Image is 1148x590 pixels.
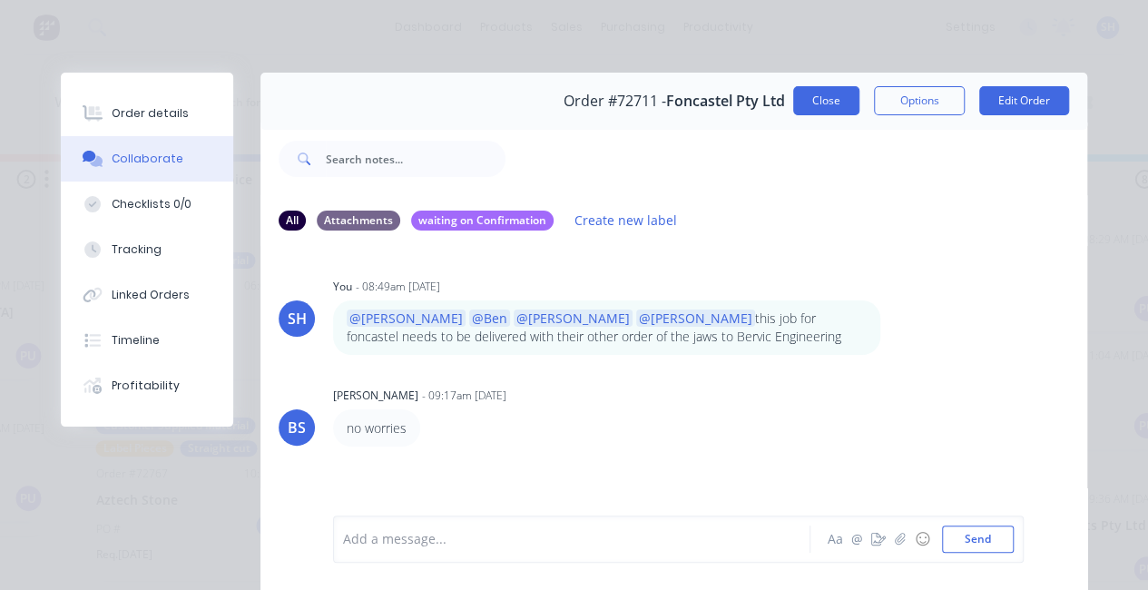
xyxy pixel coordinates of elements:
[347,310,466,327] span: @[PERSON_NAME]
[61,318,233,363] button: Timeline
[61,363,233,408] button: Profitability
[61,272,233,318] button: Linked Orders
[112,151,183,167] div: Collaborate
[333,279,352,295] div: You
[61,182,233,227] button: Checklists 0/0
[326,141,505,177] input: Search notes...
[911,528,933,550] button: ☺
[347,418,407,438] div: no worries
[979,86,1069,115] button: Edit Order
[564,93,666,110] span: Order #72711 -
[942,526,1014,553] button: Send
[564,208,686,232] button: Create new label
[288,417,306,438] div: BS
[288,308,307,329] div: SH
[317,211,400,231] div: Attachments
[112,332,160,349] div: Timeline
[793,86,859,115] button: Close
[422,388,506,404] div: - 09:17am [DATE]
[666,93,785,110] span: Foncastel Pty Ltd
[112,105,189,122] div: Order details
[874,86,965,115] button: Options
[824,528,846,550] button: Aa
[347,310,867,347] p: this job for foncastel needs to be delivered with their other order of the jaws to Bervic Enginee...
[61,136,233,182] button: Collaborate
[112,287,190,303] div: Linked Orders
[112,196,191,212] div: Checklists 0/0
[469,310,510,327] span: @Ben
[279,211,306,231] div: All
[356,279,440,295] div: - 08:49am [DATE]
[112,378,180,394] div: Profitability
[846,528,868,550] button: @
[514,310,633,327] span: @[PERSON_NAME]
[333,388,418,404] div: [PERSON_NAME]
[636,310,755,327] span: @[PERSON_NAME]
[112,241,162,258] div: Tracking
[411,211,554,231] div: waiting on Confirmation
[61,227,233,272] button: Tracking
[61,91,233,136] button: Order details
